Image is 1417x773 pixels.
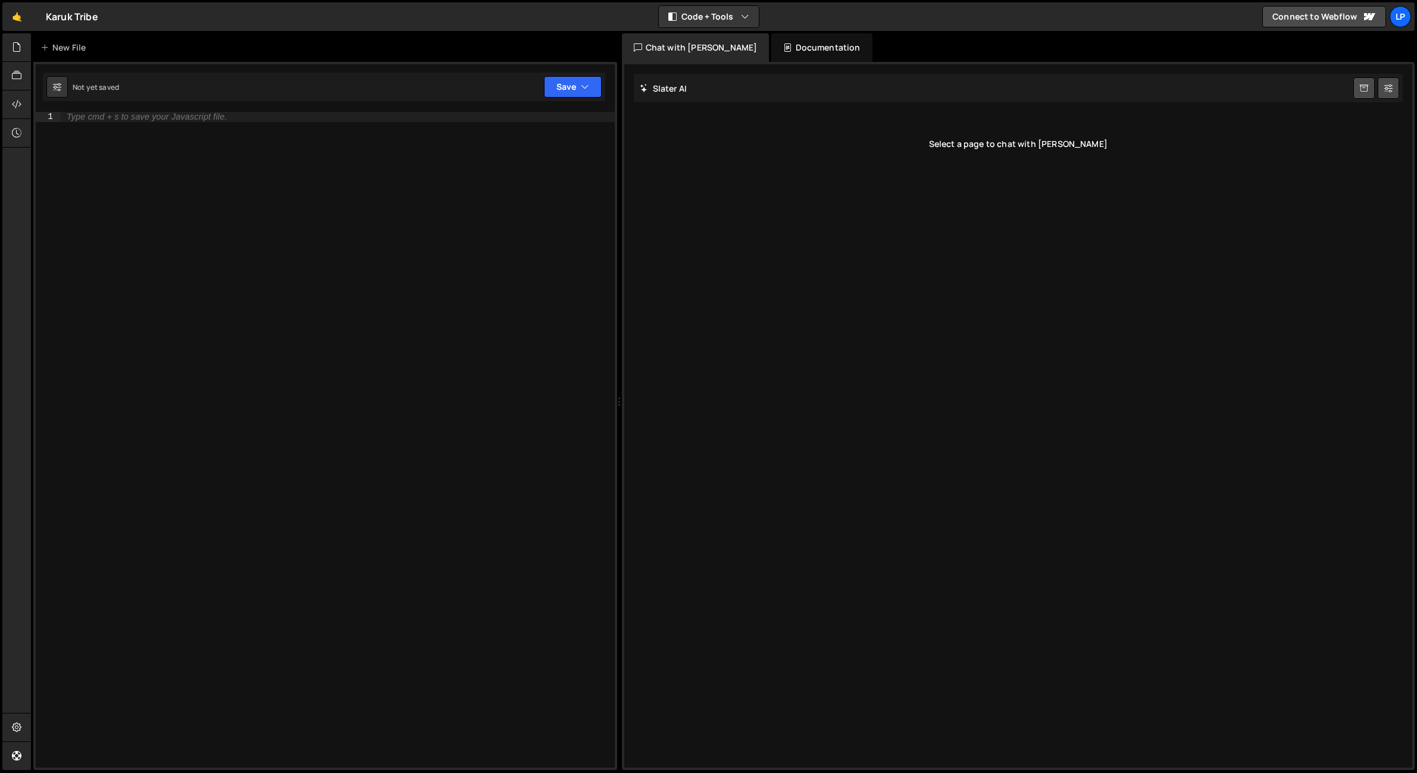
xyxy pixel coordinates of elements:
div: Chat with [PERSON_NAME] [622,33,770,62]
div: Karuk Tribe [46,10,98,24]
div: Documentation [771,33,872,62]
a: Connect to Webflow [1262,6,1386,27]
div: Select a page to chat with [PERSON_NAME] [634,120,1403,168]
div: New File [40,42,90,54]
button: Save [544,76,602,98]
a: 🤙 [2,2,32,31]
div: 1 [36,112,61,122]
a: LP [1390,6,1411,27]
div: Type cmd + s to save your Javascript file. [67,112,227,121]
h2: Slater AI [640,83,687,94]
button: Code + Tools [659,6,759,27]
div: Not yet saved [73,82,119,92]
